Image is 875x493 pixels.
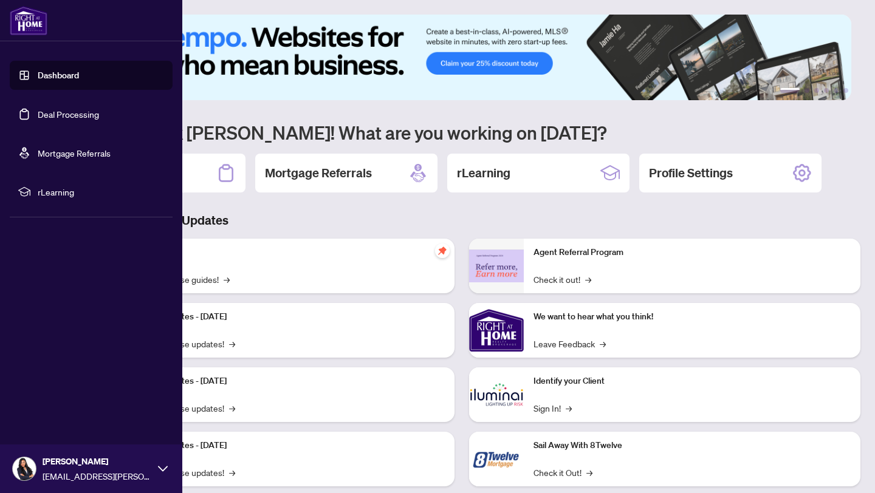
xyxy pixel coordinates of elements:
[229,337,235,350] span: →
[649,165,733,182] h2: Profile Settings
[229,466,235,479] span: →
[534,337,606,350] a: Leave Feedback→
[534,401,572,415] a: Sign In!→
[834,88,839,93] button: 5
[814,88,819,93] button: 3
[457,165,510,182] h2: rLearning
[534,439,851,452] p: Sail Away With 8Twelve
[585,273,591,286] span: →
[826,450,863,487] button: Open asap
[843,88,848,93] button: 6
[469,432,524,486] img: Sail Away With 8Twelve
[128,375,445,388] p: Platform Updates - [DATE]
[63,212,860,229] h3: Brokerage & Industry Updates
[824,88,829,93] button: 4
[38,109,99,120] a: Deal Processing
[128,246,445,259] p: Self-Help
[63,15,851,100] img: Slide 0
[38,185,164,199] span: rLearning
[586,466,592,479] span: →
[469,303,524,358] img: We want to hear what you think!
[780,88,800,93] button: 1
[43,455,152,468] span: [PERSON_NAME]
[128,439,445,452] p: Platform Updates - [DATE]
[469,367,524,422] img: Identify your Client
[534,375,851,388] p: Identify your Client
[534,466,592,479] a: Check it Out!→
[229,401,235,415] span: →
[43,469,152,483] span: [EMAIL_ADDRESS][PERSON_NAME][DOMAIN_NAME]
[224,273,230,286] span: →
[534,246,851,259] p: Agent Referral Program
[600,337,606,350] span: →
[265,165,372,182] h2: Mortgage Referrals
[805,88,809,93] button: 2
[566,401,572,415] span: →
[534,310,851,324] p: We want to hear what you think!
[435,243,450,258] span: pushpin
[38,148,111,158] a: Mortgage Referrals
[469,250,524,283] img: Agent Referral Program
[128,310,445,324] p: Platform Updates - [DATE]
[13,457,36,480] img: Profile Icon
[38,70,79,81] a: Dashboard
[534,273,591,286] a: Check it out!→
[10,6,47,35] img: logo
[63,121,860,144] h1: Welcome back [PERSON_NAME]! What are you working on [DATE]?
